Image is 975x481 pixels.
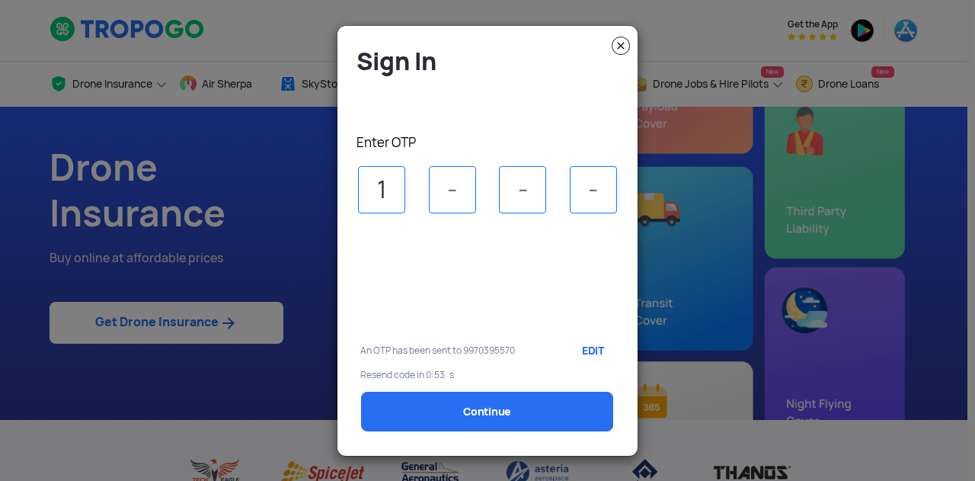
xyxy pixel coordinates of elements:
input: - [499,166,546,213]
input: - [429,166,476,213]
a: Continue [361,392,613,431]
input: - [358,166,405,213]
input: - [570,166,617,213]
p: An OTP has been sent to 9970395570 [360,345,544,356]
h4: Sign In [356,46,626,77]
p: Enter OTP [356,134,626,151]
p: Resend code in 0:53 s [360,370,615,380]
img: close [612,37,630,55]
a: EDIT [567,332,614,370]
